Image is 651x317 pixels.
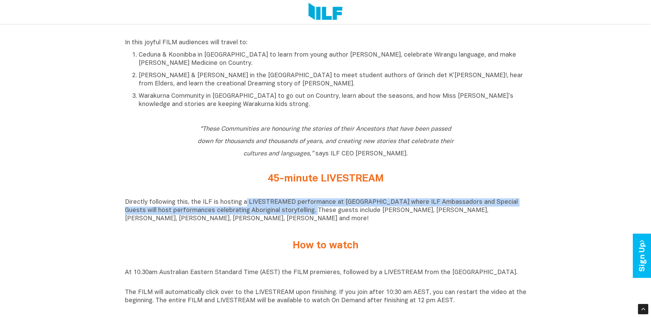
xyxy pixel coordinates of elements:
p: Warakurna Community in [GEOGRAPHIC_DATA] to go out on Country, learn about the seasons, and how M... [139,92,526,109]
i: “These Communities are honouring the stories of their Ancestors that have been passed down for th... [198,126,454,157]
img: Logo [309,3,342,21]
div: Scroll Back to Top [638,304,648,314]
p: [PERSON_NAME] & [PERSON_NAME] in the [GEOGRAPHIC_DATA] to meet student authors of Grinch det K’[P... [139,72,526,88]
p: Directly following this, the ILF is hosting a LIVESTREAMED performance at [GEOGRAPHIC_DATA] where... [125,198,526,223]
p: Ceduna & Koonibba in [GEOGRAPHIC_DATA] to learn from young author [PERSON_NAME], celebrate Wirang... [139,51,526,68]
p: At 10.30am Australian Eastern Standard Time (AEST) the FILM premieres, followed by a LIVESTREAM f... [125,269,526,285]
span: says ILF CEO [PERSON_NAME]. [198,126,454,157]
p: The FILM will automatically click over to the LIVESTREAM upon finishing. If you join after 10:30 ... [125,289,526,305]
h2: How to watch [197,240,454,251]
h2: 45-minute LIVESTREAM [197,173,454,185]
p: In this joyful FILM audiences will travel to: [125,39,526,47]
